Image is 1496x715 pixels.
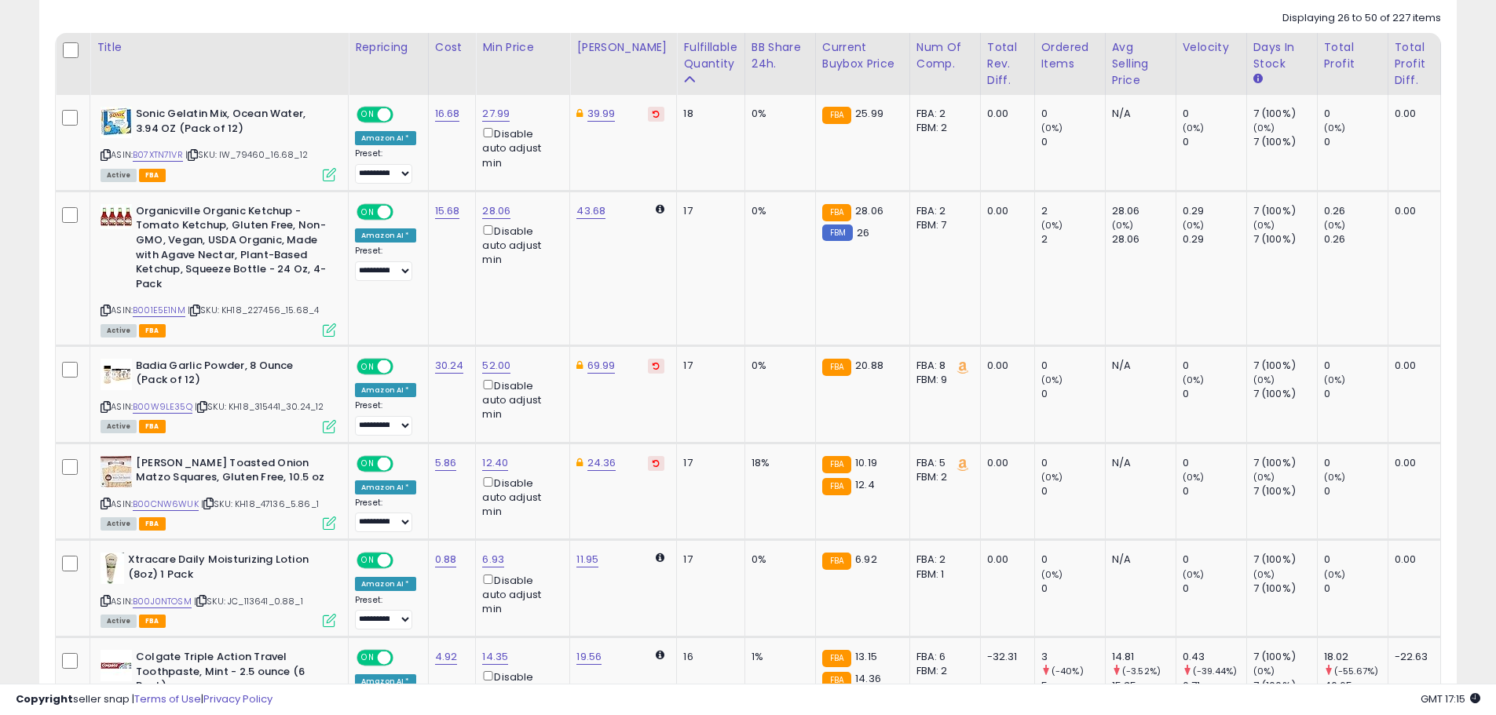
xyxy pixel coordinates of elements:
div: 0 [1183,582,1246,596]
small: (-55.67%) [1334,665,1378,677]
small: (0%) [1324,219,1346,232]
span: All listings currently available for purchase on Amazon [101,324,137,337]
small: (0%) [1183,568,1205,581]
small: FBA [822,456,851,473]
small: FBM [822,224,853,241]
div: 0.00 [987,204,1022,218]
div: Current Buybox Price [822,39,903,72]
a: 6.93 [482,552,504,567]
div: 0.00 [1395,553,1428,567]
span: 2025-09-9 17:15 GMT [1421,691,1480,706]
div: 0 [1183,135,1246,149]
div: 3 [1041,650,1105,664]
img: 41UPtlfFzXL._SL40_.jpg [101,204,132,229]
img: 41V8xRHyM3L._SL40_.jpg [101,359,132,390]
small: (0%) [1324,471,1346,483]
div: 0 [1041,135,1105,149]
small: (0%) [1041,374,1063,386]
div: N/A [1112,107,1164,121]
div: ASIN: [101,204,336,335]
div: Velocity [1183,39,1240,56]
a: 4.92 [435,649,458,665]
span: ON [358,457,378,470]
div: 0.00 [1395,107,1428,121]
div: FBM: 2 [916,121,968,135]
a: 24.36 [587,455,616,471]
div: 7 (100%) [1253,650,1317,664]
small: FBA [822,359,851,376]
div: Days In Stock [1253,39,1311,72]
small: (0%) [1324,568,1346,581]
span: | SKU: KH18_315441_30.24_12 [195,400,324,413]
a: B07XTN71VR [133,148,183,162]
small: (0%) [1324,122,1346,134]
span: FBA [139,517,166,531]
div: 0 [1041,387,1105,401]
span: | SKU: JC_113641_0.88_1 [194,595,303,607]
small: (0%) [1041,568,1063,581]
div: 0 [1041,484,1105,498]
div: Total Rev. Diff. [987,39,1028,89]
img: 41Ca6E8iOTL._SL40_.jpg [101,650,132,681]
a: 0.88 [435,552,457,567]
small: FBA [822,107,851,124]
span: FBA [139,169,166,182]
a: 69.99 [587,358,616,374]
div: Ordered Items [1041,39,1099,72]
div: Preset: [355,400,416,436]
div: 0% [752,553,803,567]
div: 0 [1183,107,1246,121]
a: 14.35 [482,649,508,665]
b: [PERSON_NAME] Toasted Onion Matzo Squares, Gluten Free, 10.5 oz [136,456,327,489]
div: 18.02 [1324,650,1388,664]
div: Disable auto adjust min [482,125,558,170]
div: 0 [1324,107,1388,121]
div: 14.81 [1112,650,1176,664]
a: 5.86 [435,455,457,471]
span: OFF [391,554,416,567]
div: 0 [1041,582,1105,596]
span: 20.88 [855,358,883,373]
span: ON [358,554,378,567]
span: 6.92 [855,552,877,567]
span: | SKU: KH18_47136_5.86_1 [201,498,319,510]
small: (0%) [1253,374,1275,386]
div: Disable auto adjust min [482,377,558,422]
div: FBM: 7 [916,218,968,232]
small: (0%) [1253,471,1275,483]
img: 31AnoePlbdL._SL40_.jpg [101,553,124,584]
div: N/A [1112,359,1164,373]
small: (0%) [1112,219,1134,232]
div: Amazon AI * [355,131,416,145]
div: Preset: [355,246,416,281]
div: seller snap | | [16,692,272,707]
span: All listings currently available for purchase on Amazon [101,517,137,531]
div: Disable auto adjust min [482,222,558,268]
div: 0% [752,204,803,218]
div: 0.00 [987,359,1022,373]
span: All listings currently available for purchase on Amazon [101,615,137,628]
div: 0 [1183,553,1246,567]
div: -22.63 [1395,650,1428,664]
div: 0.00 [1395,204,1428,218]
small: (-39.44%) [1193,665,1237,677]
span: 12.4 [855,477,875,492]
div: 0.00 [987,553,1022,567]
small: (0%) [1183,122,1205,134]
a: 43.68 [576,203,605,219]
small: (0%) [1183,219,1205,232]
small: (-3.52%) [1122,665,1161,677]
div: 17 [683,553,732,567]
small: FBA [822,650,851,667]
div: [PERSON_NAME] [576,39,670,56]
div: 0 [1183,387,1246,401]
div: 2 [1041,232,1105,246]
small: (0%) [1041,122,1063,134]
span: OFF [391,205,416,218]
div: Preset: [355,595,416,630]
small: (0%) [1324,374,1346,386]
span: | SKU: KH18_227456_15.68_4 [188,304,319,316]
div: 7 (100%) [1253,456,1317,470]
a: B001E5E1NM [133,304,185,317]
div: 0.00 [1395,359,1428,373]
